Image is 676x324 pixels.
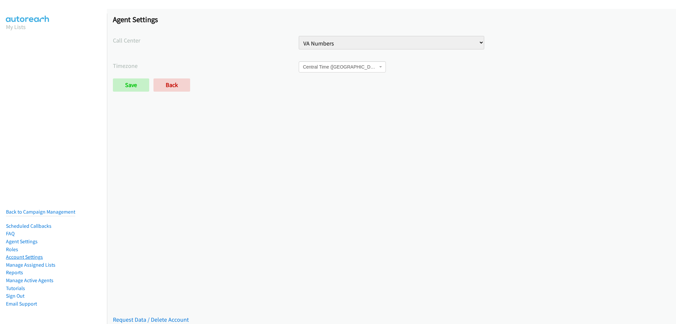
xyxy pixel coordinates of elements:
[6,238,38,245] a: Agent Settings
[153,78,190,92] a: Back
[113,61,299,70] label: Timezone
[6,209,75,215] a: Back to Campaign Management
[6,23,26,31] a: My Lists
[303,64,378,70] span: Central Time (US & Canada)
[6,246,18,252] a: Roles
[6,293,24,299] a: Sign Out
[6,262,55,268] a: Manage Assigned Lists
[113,316,189,323] a: Request Data / Delete Account
[113,78,149,92] input: Save
[299,61,386,73] span: Central Time (US & Canada)
[113,15,670,24] h1: Agent Settings
[6,285,25,291] a: Tutorials
[6,230,15,237] a: FAQ
[6,223,51,229] a: Scheduled Callbacks
[6,269,23,276] a: Reports
[113,36,299,45] label: Call Center
[6,301,37,307] a: Email Support
[6,254,43,260] a: Account Settings
[6,277,53,283] a: Manage Active Agents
